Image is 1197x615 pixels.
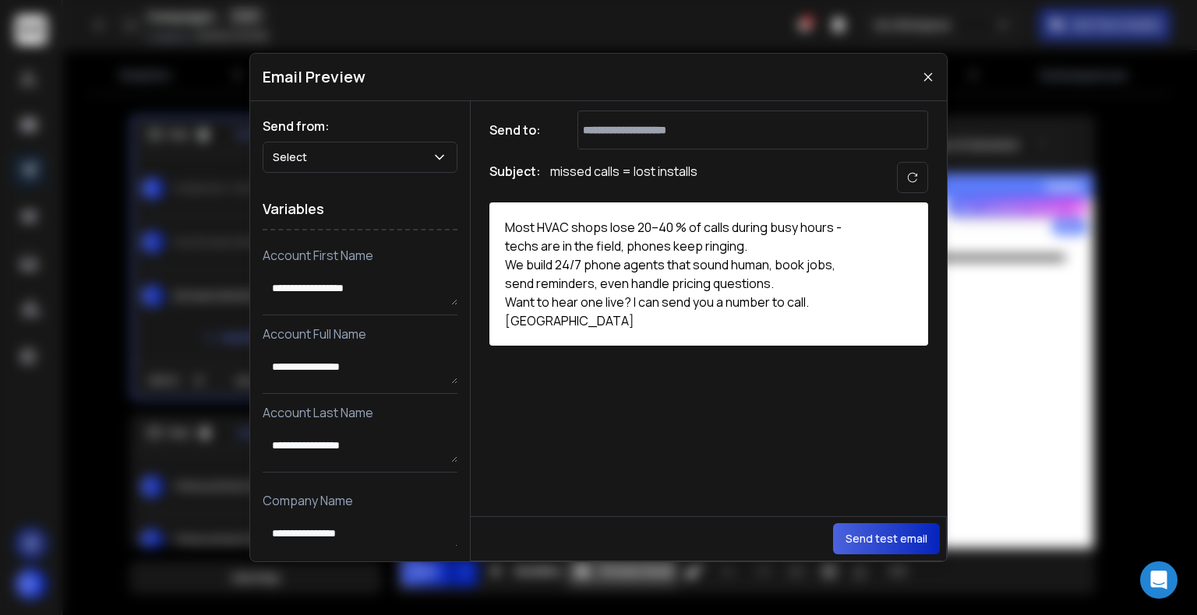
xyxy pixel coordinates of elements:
[263,117,457,135] h1: Send from:
[263,403,457,422] p: Account Last Name
[489,202,879,346] div: Most HVAC shops lose 20–40 % of calls during busy hours - techs are in the field, phones keep rin...
[550,162,697,193] p: missed calls = lost installs
[263,491,457,510] p: Company Name
[263,188,457,230] h1: Variables
[263,246,457,265] p: Account First Name
[833,523,940,554] button: Send test email
[1140,561,1178,599] div: Open Intercom Messenger
[273,149,313,165] p: Select
[263,66,365,88] h1: Email Preview
[489,121,552,139] h1: Send to:
[489,162,541,193] h1: Subject:
[263,325,457,343] p: Account Full Name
